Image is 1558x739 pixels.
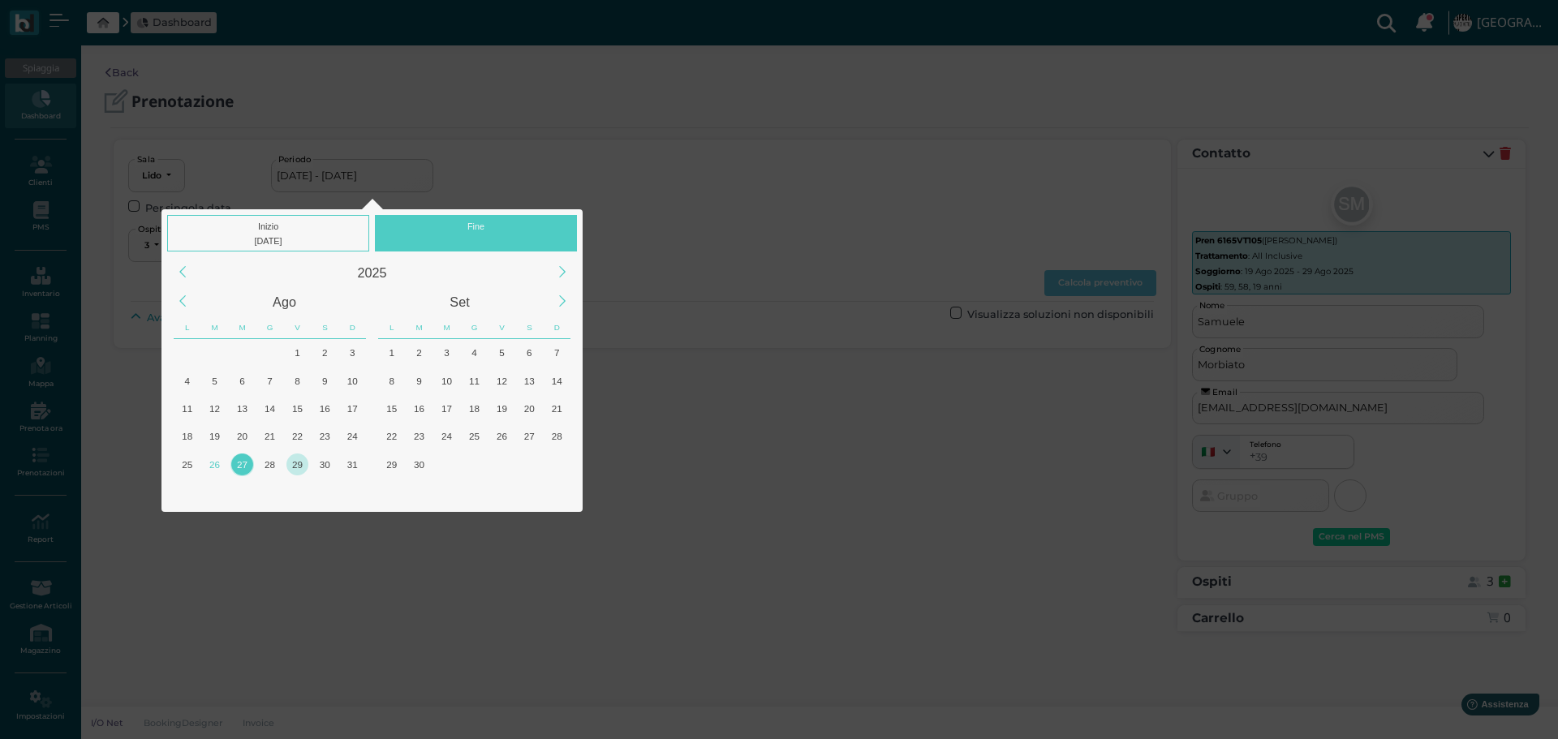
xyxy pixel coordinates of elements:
div: 7 [259,370,281,392]
div: 21 [546,397,568,419]
div: 25 [463,425,485,447]
div: Lunedì [174,316,201,339]
div: 2 [408,342,430,363]
div: Domenica, Settembre 28 [543,423,570,450]
div: Mercoledì, Luglio 30 [229,339,256,367]
div: Mercoledì, Agosto 20 [229,423,256,450]
div: Giovedì, Agosto 7 [256,367,284,394]
div: Venerdì, Agosto 29 [283,450,311,478]
div: 23 [314,425,336,447]
div: Sabato, Agosto 23 [311,423,338,450]
div: 6 [519,342,540,363]
div: 4 [176,370,198,392]
div: Domenica [338,316,366,339]
div: 18 [176,425,198,447]
div: 3 [436,342,458,363]
div: Oggi, Martedì, Agosto 26 [201,450,229,478]
div: Venerdì, Agosto 22 [283,423,311,450]
div: Venerdì, Settembre 5 [283,478,311,505]
div: Previous Year [165,255,200,290]
div: Sabato, Agosto 2 [311,339,338,367]
div: 16 [408,397,430,419]
div: Venerdì, Settembre 26 [488,423,515,450]
div: 15 [381,397,402,419]
div: Martedì, Settembre 2 [201,478,229,505]
div: Previous Month [165,284,200,319]
div: Lunedì, Agosto 25 [174,450,201,478]
div: 26 [204,453,226,475]
div: Sabato [311,316,338,339]
div: 10 [436,370,458,392]
div: 12 [204,397,226,419]
div: Venerdì, Ottobre 3 [488,450,515,478]
div: Martedì, Settembre 2 [406,339,433,367]
div: Sabato, Settembre 13 [515,367,543,394]
div: [DATE] [171,234,366,248]
div: Lunedì, Settembre 1 [174,478,201,505]
div: Giovedì, Ottobre 2 [461,450,488,478]
div: 9 [408,370,430,392]
div: Venerdì, Ottobre 10 [488,478,515,505]
div: 2025 [197,258,548,287]
div: Giovedì [256,316,284,339]
div: 17 [342,397,364,419]
div: Lunedì, Settembre 1 [378,339,406,367]
div: 11 [463,370,485,392]
div: Venerdì, Settembre 5 [488,339,515,367]
div: Domenica [543,316,570,339]
div: 3 [342,342,364,363]
div: Venerdì, Settembre 12 [488,367,515,394]
div: 21 [259,425,281,447]
div: Mercoledì [229,316,256,339]
div: Agosto [197,287,372,316]
div: Venerdì, Settembre 19 [488,394,515,422]
div: Lunedì, Settembre 8 [378,367,406,394]
div: 14 [259,397,281,419]
div: Giovedì, Agosto 28 [256,450,284,478]
div: 30 [408,453,430,475]
div: Venerdì [488,316,516,339]
div: Next Month [544,284,579,319]
div: Mercoledì, Settembre 3 [433,339,461,367]
div: Martedì [406,316,433,339]
div: 10 [342,370,364,392]
div: Martedì, Settembre 16 [406,394,433,422]
div: Next Year [544,255,579,290]
div: 27 [519,425,540,447]
div: 24 [436,425,458,447]
div: Martedì, Settembre 30 [406,450,433,478]
div: 13 [519,370,540,392]
div: 16 [314,397,336,419]
div: 23 [408,425,430,447]
div: Mercoledì, Settembre 24 [433,423,461,450]
div: 22 [381,425,402,447]
div: Domenica, Agosto 31 [338,450,366,478]
div: Giovedì, Settembre 18 [461,394,488,422]
div: Sabato, Ottobre 4 [515,450,543,478]
div: Giovedì, Agosto 14 [256,394,284,422]
div: Mercoledì, Ottobre 1 [433,450,461,478]
div: Sabato, Settembre 20 [515,394,543,422]
div: 29 [286,453,308,475]
div: Sabato, Settembre 6 [311,478,338,505]
div: 29 [381,453,402,475]
div: 6 [231,370,253,392]
div: Domenica, Agosto 24 [338,423,366,450]
div: Domenica, Settembre 14 [543,367,570,394]
div: Fine [375,215,577,251]
div: Sabato, Settembre 6 [515,339,543,367]
div: Domenica, Settembre 7 [543,339,570,367]
div: Martedì, Luglio 29 [201,339,229,367]
div: Giovedì [461,316,488,339]
div: Sabato, Agosto 16 [311,394,338,422]
div: 17 [436,397,458,419]
div: Giovedì, Luglio 31 [256,339,284,367]
div: Martedì, Agosto 19 [201,423,229,450]
div: Giovedì, Ottobre 9 [461,478,488,505]
div: Mercoledì, Agosto 6 [229,367,256,394]
div: 30 [314,453,336,475]
div: Martedì, Ottobre 7 [406,478,433,505]
div: 22 [286,425,308,447]
div: 19 [204,425,226,447]
div: 28 [259,453,281,475]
